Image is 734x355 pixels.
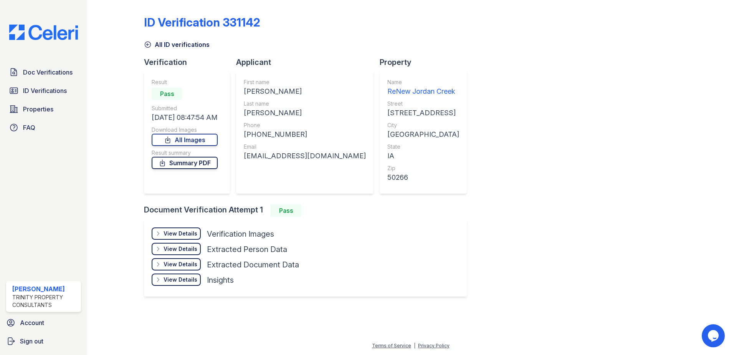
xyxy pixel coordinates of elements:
div: Insights [207,275,234,285]
div: Extracted Person Data [207,244,287,255]
div: Extracted Document Data [207,259,299,270]
div: [PERSON_NAME] [12,284,78,294]
div: First name [244,78,366,86]
a: Account [3,315,84,330]
a: All ID verifications [144,40,210,49]
div: State [387,143,459,151]
div: 50266 [387,172,459,183]
div: Result summary [152,149,218,157]
div: [DATE] 08:47:54 AM [152,112,218,123]
div: ReNew Jordan Creek [387,86,459,97]
span: Properties [23,105,53,114]
img: CE_Logo_Blue-a8612792a0a2168367f1c8372b55b34899dd931a85d93a1a3d3e32e68fde9ad4.png [3,25,84,40]
div: Property [380,57,473,68]
div: [PERSON_NAME] [244,108,366,118]
iframe: chat widget [702,324,726,347]
span: Sign out [20,337,43,346]
div: [EMAIL_ADDRESS][DOMAIN_NAME] [244,151,366,161]
div: [PHONE_NUMBER] [244,129,366,140]
div: Verification Images [207,229,274,239]
span: FAQ [23,123,35,132]
div: View Details [164,230,197,237]
a: Privacy Policy [418,343,450,348]
div: Pass [271,204,301,217]
div: Pass [152,88,182,100]
a: Sign out [3,333,84,349]
div: [STREET_ADDRESS] [387,108,459,118]
div: ID Verification 331142 [144,15,260,29]
a: Doc Verifications [6,65,81,80]
div: Phone [244,121,366,129]
div: Document Verification Attempt 1 [144,204,473,217]
div: View Details [164,276,197,284]
div: [PERSON_NAME] [244,86,366,97]
span: Doc Verifications [23,68,73,77]
a: Terms of Service [372,343,411,348]
div: Street [387,100,459,108]
div: Download Images [152,126,218,134]
div: Name [387,78,459,86]
div: Submitted [152,105,218,112]
div: Verification [144,57,236,68]
div: View Details [164,245,197,253]
div: | [414,343,415,348]
div: Email [244,143,366,151]
a: Summary PDF [152,157,218,169]
span: ID Verifications [23,86,67,95]
div: Result [152,78,218,86]
div: Applicant [236,57,380,68]
div: Zip [387,164,459,172]
span: Account [20,318,44,327]
div: Last name [244,100,366,108]
div: City [387,121,459,129]
a: Name ReNew Jordan Creek [387,78,459,97]
div: IA [387,151,459,161]
div: [GEOGRAPHIC_DATA] [387,129,459,140]
a: ID Verifications [6,83,81,98]
a: Properties [6,101,81,117]
a: All Images [152,134,218,146]
a: FAQ [6,120,81,135]
div: View Details [164,260,197,268]
div: Trinity Property Consultants [12,294,78,309]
